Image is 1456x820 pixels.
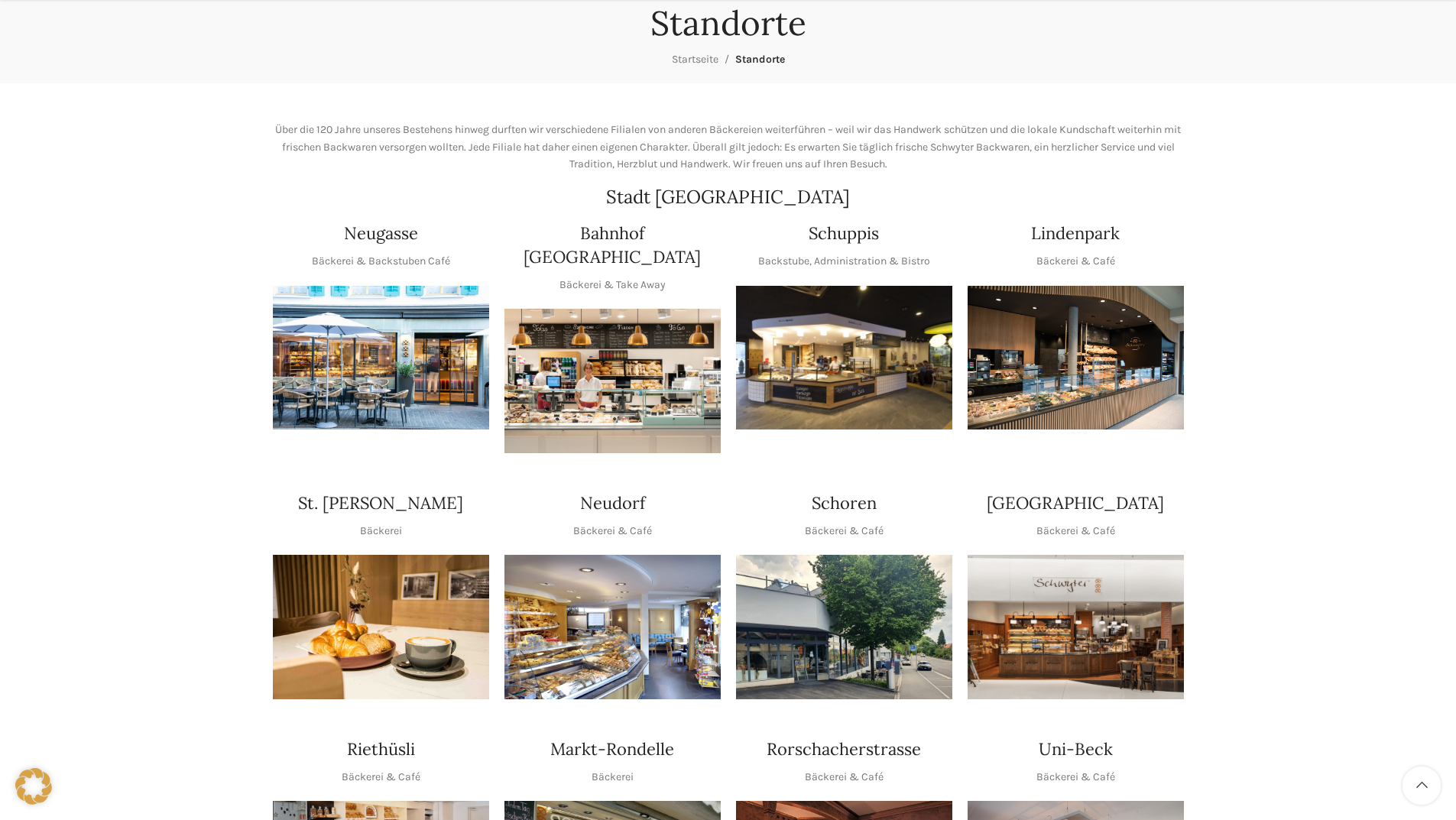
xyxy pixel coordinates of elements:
p: Bäckerei & Café [342,769,420,786]
h4: Riethüsli [347,737,415,761]
p: Bäckerei & Café [1036,523,1115,540]
h1: Standorte [650,3,806,44]
h4: Schoren [812,491,877,515]
h4: Schuppis [809,222,879,245]
p: Backstube, Administration & Bistro [758,253,930,270]
h4: Markt-Rondelle [550,737,674,761]
div: 1 / 1 [273,286,489,430]
h4: Rorschacherstrasse [767,737,921,761]
p: Bäckerei & Café [1036,253,1115,270]
div: 1 / 1 [968,555,1184,699]
h4: Uni-Beck [1039,737,1113,761]
p: Bäckerei & Take Away [559,277,666,293]
img: 150130-Schwyter-013 [736,286,952,430]
h4: Neugasse [344,222,418,245]
h4: Lindenpark [1031,222,1120,245]
img: schwyter-23 [273,555,489,699]
div: 1 / 1 [504,309,721,453]
p: Bäckerei [592,769,634,786]
div: 1 / 1 [736,286,952,430]
h4: St. [PERSON_NAME] [298,491,463,515]
p: Bäckerei & Café [805,523,884,540]
div: 1 / 1 [736,555,952,699]
p: Über die 120 Jahre unseres Bestehens hinweg durften wir verschiedene Filialen von anderen Bäckere... [273,122,1184,173]
span: Standorte [735,53,785,66]
a: Scroll to top button [1402,767,1441,805]
a: Startseite [672,53,718,66]
h4: Bahnhof [GEOGRAPHIC_DATA] [504,222,721,269]
p: Bäckerei & Café [1036,769,1115,786]
div: 1 / 1 [968,286,1184,430]
div: 1 / 1 [504,555,721,699]
h4: Neudorf [580,491,645,515]
img: 0842cc03-b884-43c1-a0c9-0889ef9087d6 copy [736,555,952,699]
img: Bahnhof St. Gallen [504,309,721,453]
p: Bäckerei & Café [573,523,652,540]
img: Schwyter-1800x900 [968,555,1184,699]
h4: [GEOGRAPHIC_DATA] [987,491,1164,515]
div: 1 / 1 [273,555,489,699]
img: 017-e1571925257345 [968,286,1184,430]
p: Bäckerei [360,523,402,540]
h2: Stadt [GEOGRAPHIC_DATA] [273,188,1184,206]
p: Bäckerei & Backstuben Café [312,253,450,270]
img: Neugasse [273,286,489,430]
img: Neudorf_1 [504,555,721,699]
p: Bäckerei & Café [805,769,884,786]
